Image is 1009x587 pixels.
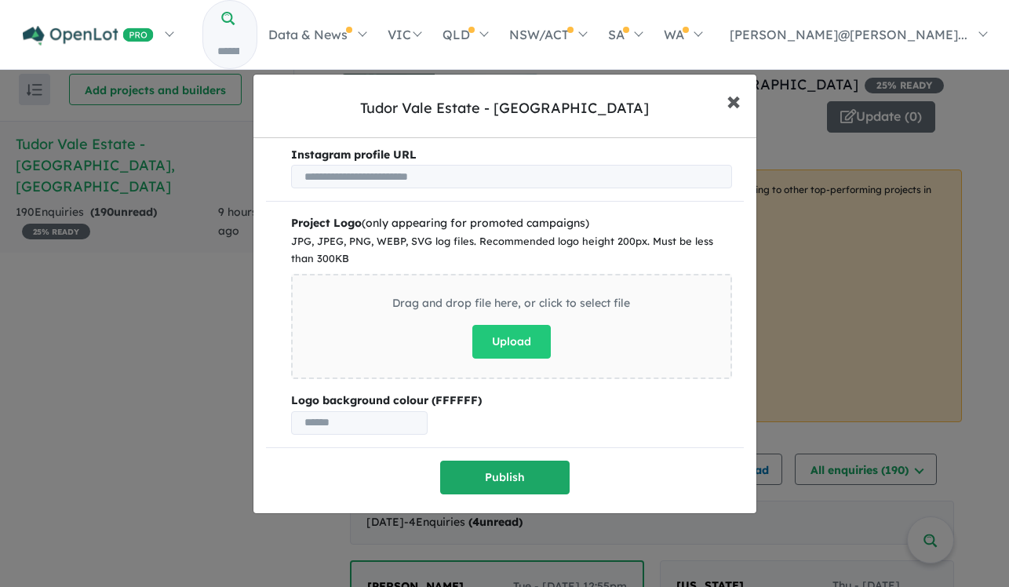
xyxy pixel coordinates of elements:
[432,7,498,62] a: QLD
[291,233,732,268] div: JPG, JPEG, PNG, WEBP, SVG log files. Recommended logo height 200px. Must be less than 300KB
[360,98,649,118] div: Tudor Vale Estate - [GEOGRAPHIC_DATA]
[392,294,630,313] div: Drag and drop file here, or click to select file
[472,325,551,359] button: Upload
[23,26,154,46] img: Openlot PRO Logo White
[203,35,253,68] input: Try estate name, suburb, builder or developer
[498,7,597,62] a: NSW/ACT
[291,148,417,162] b: Instagram profile URL
[377,7,432,62] a: VIC
[597,7,653,62] a: SA
[653,7,712,62] a: WA
[291,216,362,230] b: Project Logo
[291,214,732,233] div: (only appearing for promoted campaigns)
[440,461,570,494] button: Publish
[730,27,967,42] span: [PERSON_NAME]@[PERSON_NAME]...
[727,83,741,117] span: ×
[257,7,376,62] a: Data & News
[291,392,732,410] b: Logo background colour (FFFFFF)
